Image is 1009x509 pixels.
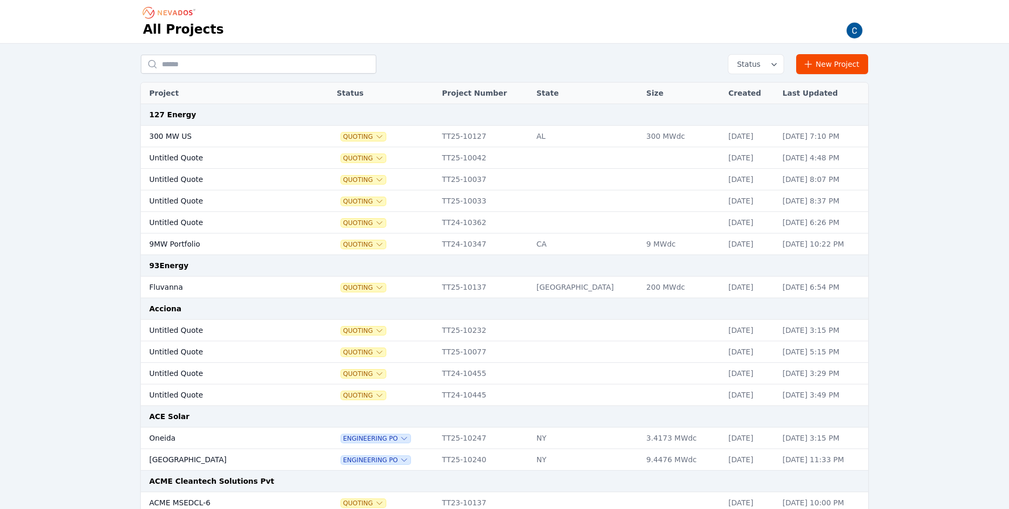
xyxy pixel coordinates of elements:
td: AL [531,126,641,147]
td: [DATE] 3:49 PM [777,384,868,406]
td: [DATE] [723,277,777,298]
td: Untitled Quote [141,341,305,363]
span: Quoting [341,197,386,206]
th: Status [332,83,437,104]
td: [DATE] [723,169,777,190]
td: [DATE] 6:54 PM [777,277,868,298]
td: [DATE] [723,212,777,233]
span: Status [733,59,760,69]
tr: Untitled QuoteQuotingTT25-10077[DATE][DATE] 5:15 PM [141,341,868,363]
td: 9 MWdc [641,233,723,255]
button: Quoting [341,176,386,184]
th: Project Number [437,83,531,104]
td: Untitled Quote [141,169,305,190]
td: [DATE] 4:48 PM [777,147,868,169]
td: TT25-10127 [437,126,531,147]
td: Acciona [141,298,868,320]
td: [DATE] 5:15 PM [777,341,868,363]
td: [DATE] [723,233,777,255]
td: [GEOGRAPHIC_DATA] [141,449,305,471]
img: Carmen Brooks [846,22,863,39]
tr: Untitled QuoteQuotingTT25-10232[DATE][DATE] 3:15 PM [141,320,868,341]
th: Project [141,83,305,104]
button: Quoting [341,370,386,378]
button: Quoting [341,327,386,335]
span: Quoting [341,499,386,507]
td: Untitled Quote [141,320,305,341]
td: [DATE] 10:22 PM [777,233,868,255]
tr: Untitled QuoteQuotingTT24-10362[DATE][DATE] 6:26 PM [141,212,868,233]
th: Last Updated [777,83,868,104]
td: [DATE] 7:10 PM [777,126,868,147]
td: ACE Solar [141,406,868,427]
td: TT25-10137 [437,277,531,298]
td: [DATE] [723,320,777,341]
td: TT24-10347 [437,233,531,255]
td: TT25-10037 [437,169,531,190]
td: TT25-10240 [437,449,531,471]
tr: OneidaEngineering POTT25-10247NY3.4173 MWdc[DATE][DATE] 3:15 PM [141,427,868,449]
td: TT25-10033 [437,190,531,212]
td: 300 MW US [141,126,305,147]
td: [DATE] 6:26 PM [777,212,868,233]
th: Size [641,83,723,104]
th: State [531,83,641,104]
button: Quoting [341,283,386,292]
td: [DATE] [723,126,777,147]
td: 93Energy [141,255,868,277]
tr: Untitled QuoteQuotingTT25-10042[DATE][DATE] 4:48 PM [141,147,868,169]
a: New Project [796,54,868,74]
button: Quoting [341,348,386,357]
td: [DATE] [723,427,777,449]
button: Quoting [341,133,386,141]
tr: 300 MW USQuotingTT25-10127AL300 MWdc[DATE][DATE] 7:10 PM [141,126,868,147]
td: 3.4173 MWdc [641,427,723,449]
nav: Breadcrumb [143,4,199,21]
td: TT25-10042 [437,147,531,169]
td: NY [531,449,641,471]
td: TT24-10455 [437,363,531,384]
td: ACME Cleantech Solutions Pvt [141,471,868,492]
td: [DATE] [723,190,777,212]
td: NY [531,427,641,449]
tr: Untitled QuoteQuotingTT24-10445[DATE][DATE] 3:49 PM [141,384,868,406]
button: Engineering PO [341,434,410,443]
td: [DATE] 3:15 PM [777,427,868,449]
span: Quoting [341,240,386,249]
th: Created [723,83,777,104]
td: TT24-10445 [437,384,531,406]
td: Untitled Quote [141,190,305,212]
td: TT25-10247 [437,427,531,449]
tr: Untitled QuoteQuotingTT24-10455[DATE][DATE] 3:29 PM [141,363,868,384]
td: 200 MWdc [641,277,723,298]
td: [DATE] [723,147,777,169]
td: Untitled Quote [141,212,305,233]
button: Quoting [341,219,386,227]
button: Quoting [341,154,386,162]
td: Oneida [141,427,305,449]
td: 300 MWdc [641,126,723,147]
td: [DATE] 3:15 PM [777,320,868,341]
td: Fluvanna [141,277,305,298]
span: Engineering PO [341,456,410,464]
td: [DATE] [723,363,777,384]
td: [GEOGRAPHIC_DATA] [531,277,641,298]
button: Quoting [341,391,386,400]
td: [DATE] [723,449,777,471]
td: 127 Energy [141,104,868,126]
td: Untitled Quote [141,147,305,169]
td: [DATE] 8:07 PM [777,169,868,190]
td: [DATE] [723,384,777,406]
td: [DATE] 8:37 PM [777,190,868,212]
h1: All Projects [143,21,224,38]
tr: FluvannaQuotingTT25-10137[GEOGRAPHIC_DATA]200 MWdc[DATE][DATE] 6:54 PM [141,277,868,298]
td: CA [531,233,641,255]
